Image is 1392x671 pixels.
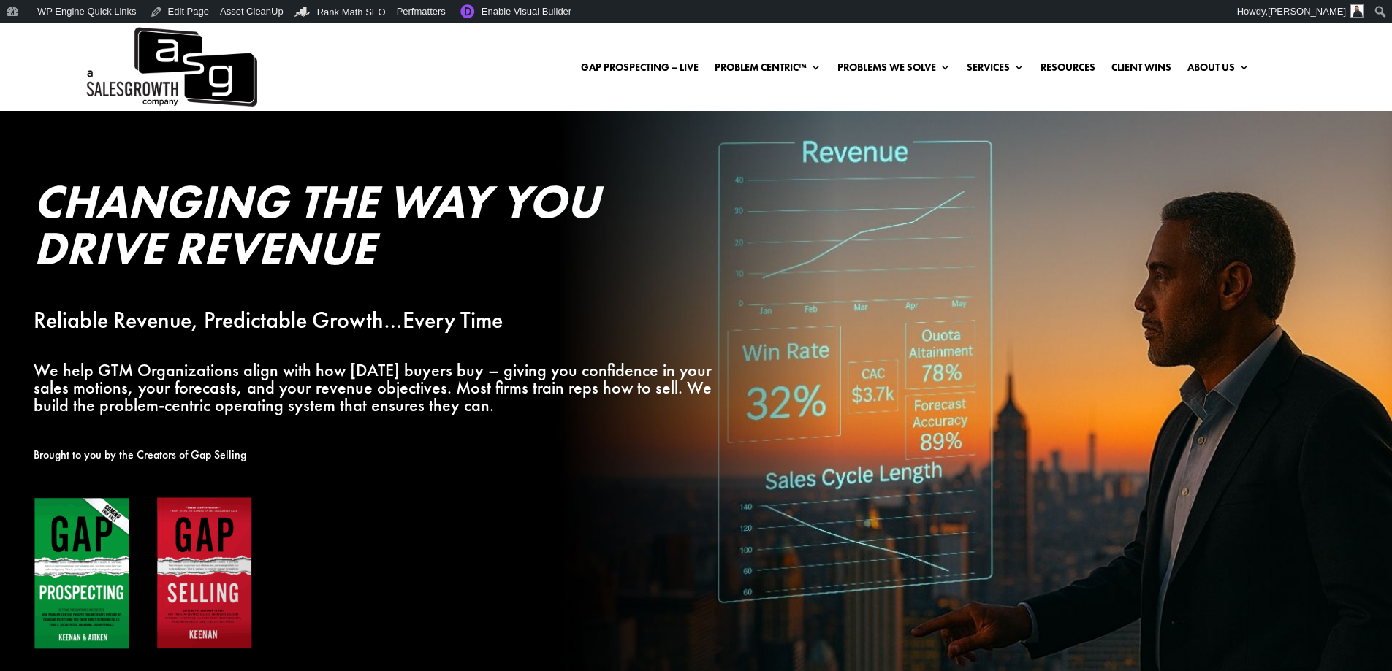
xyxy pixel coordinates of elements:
[34,178,719,279] h2: Changing the Way You Drive Revenue
[34,361,719,413] p: We help GTM Organizations align with how [DATE] buyers buy – giving you confidence in your sales ...
[715,62,821,78] a: Problem Centric™
[34,496,253,651] img: Gap Books
[1111,62,1171,78] a: Client Wins
[1041,62,1095,78] a: Resources
[34,312,719,329] p: Reliable Revenue, Predictable Growth…Every Time
[1268,6,1346,17] span: [PERSON_NAME]
[84,23,257,111] a: A Sales Growth Company Logo
[34,446,719,464] p: Brought to you by the Creators of Gap Selling
[967,62,1024,78] a: Services
[317,7,386,18] span: Rank Math SEO
[84,23,257,111] img: ASG Co. Logo
[1187,62,1250,78] a: About Us
[581,62,699,78] a: Gap Prospecting – LIVE
[837,62,951,78] a: Problems We Solve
